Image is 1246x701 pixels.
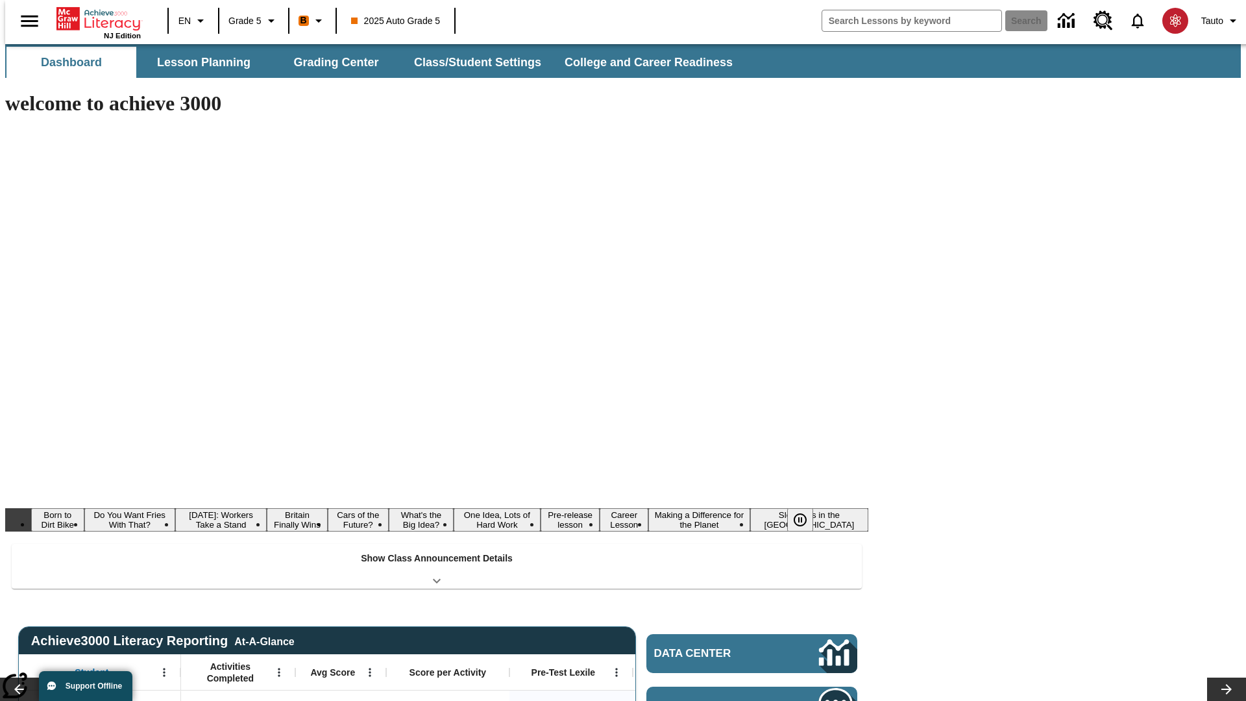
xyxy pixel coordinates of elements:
span: Student [75,667,108,678]
a: Data Center [1050,3,1086,39]
div: Home [56,5,141,40]
a: Data Center [646,634,857,673]
button: Support Offline [39,671,132,701]
button: Select a new avatar [1154,4,1196,38]
span: Pre-Test Lexile [531,667,596,678]
button: Slide 5 Cars of the Future? [328,508,389,532]
span: Grade 5 [228,14,262,28]
span: Score per Activity [409,667,487,678]
a: Home [56,6,141,32]
button: Language: EN, Select a language [173,9,214,32]
button: Open Menu [360,663,380,682]
button: Slide 7 One Idea, Lots of Hard Work [454,508,541,532]
a: Notifications [1121,4,1154,38]
span: Achieve3000 Literacy Reporting [31,633,295,648]
button: College and Career Readiness [554,47,743,78]
span: B [300,12,307,29]
h1: welcome to achieve 3000 [5,92,868,116]
button: Dashboard [6,47,136,78]
button: Grade: Grade 5, Select a grade [223,9,284,32]
span: Avg Score [310,667,355,678]
div: SubNavbar [5,44,1241,78]
div: At-A-Glance [234,633,294,648]
button: Lesson carousel, Next [1207,678,1246,701]
button: Slide 6 What's the Big Idea? [389,508,454,532]
button: Profile/Settings [1196,9,1246,32]
button: Lesson Planning [139,47,269,78]
button: Open side menu [10,2,49,40]
button: Boost Class color is orange. Change class color [293,9,332,32]
img: avatar image [1162,8,1188,34]
div: Pause [787,508,826,532]
button: Slide 1 Born to Dirt Bike [31,508,84,532]
button: Slide 11 Sleepless in the Animal Kingdom [750,508,868,532]
span: EN [178,14,191,28]
button: Slide 2 Do You Want Fries With That? [84,508,175,532]
span: Data Center [654,647,776,660]
button: Slide 8 Pre-release lesson [541,508,600,532]
button: Slide 4 Britain Finally Wins [267,508,327,532]
button: Open Menu [607,663,626,682]
button: Pause [787,508,813,532]
button: Class/Student Settings [404,47,552,78]
button: Grading Center [271,47,401,78]
a: Resource Center, Will open in new tab [1086,3,1121,38]
input: search field [822,10,1001,31]
button: Open Menu [269,663,289,682]
span: 2025 Auto Grade 5 [351,14,441,28]
p: Show Class Announcement Details [361,552,513,565]
button: Slide 3 Labor Day: Workers Take a Stand [175,508,267,532]
span: Activities Completed [188,661,273,684]
div: SubNavbar [5,47,744,78]
span: Tauto [1201,14,1223,28]
button: Slide 10 Making a Difference for the Planet [648,508,750,532]
span: Support Offline [66,682,122,691]
span: NJ Edition [104,32,141,40]
button: Slide 9 Career Lesson [600,508,648,532]
div: Show Class Announcement Details [12,544,862,589]
button: Open Menu [154,663,174,682]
